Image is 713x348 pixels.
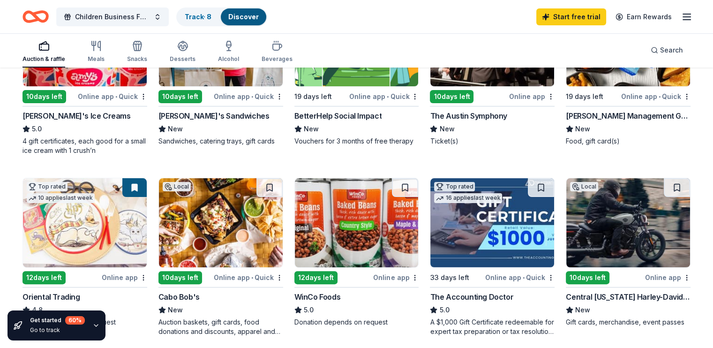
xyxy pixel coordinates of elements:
[262,55,293,63] div: Beverages
[430,272,469,283] div: 33 days left
[159,178,283,267] img: Image for Cabo Bob's
[387,93,389,100] span: •
[27,193,95,203] div: 10 applies last week
[566,110,690,121] div: [PERSON_NAME] Management Group
[56,8,169,26] button: Children Business Fair/ Youth Entrepreneurship Day
[610,8,677,25] a: Earn Rewards
[251,93,253,100] span: •
[439,304,449,316] span: 5.0
[566,136,690,146] div: Food, gift card(s)
[439,123,454,135] span: New
[78,91,147,102] div: Online app Quick
[523,274,525,281] span: •
[295,178,419,267] img: Image for WinCo Foods
[430,178,554,267] img: Image for The Accounting Doctor
[566,291,690,303] div: Central [US_STATE] Harley-Davidson
[570,182,598,191] div: Local
[430,178,555,336] a: Image for The Accounting DoctorTop rated16 applieslast week33 days leftOnline app•QuickThe Accoun...
[566,178,690,267] img: Image for Central Texas Harley-Davidson
[23,90,66,103] div: 10 days left
[430,318,555,336] div: A $1,000 Gift Certificate redeemable for expert tax preparation or tax resolution services—recipi...
[23,178,147,267] img: Image for Oriental Trading
[23,136,147,155] div: 4 gift certificates, each good for a small ice cream with 1 crush’n
[430,136,555,146] div: Ticket(s)
[23,110,131,121] div: [PERSON_NAME]'s Ice Creams
[163,182,191,191] div: Local
[304,123,319,135] span: New
[23,291,80,303] div: Oriental Trading
[430,291,513,303] div: The Accounting Doctor
[294,291,341,303] div: WinCo Foods
[373,272,419,283] div: Online app
[127,55,147,63] div: Snacks
[643,41,690,60] button: Search
[621,91,690,102] div: Online app Quick
[168,304,183,316] span: New
[566,178,690,327] a: Image for Central Texas Harley-DavidsonLocal10days leftOnline appCentral [US_STATE] Harley-Davids...
[349,91,419,102] div: Online app Quick
[575,123,590,135] span: New
[158,136,283,146] div: Sandwiches, catering trays, gift cards
[32,123,42,135] span: 5.0
[575,304,590,316] span: New
[88,37,105,68] button: Meals
[30,316,85,325] div: Get started
[485,272,555,283] div: Online app Quick
[102,272,147,283] div: Online app
[294,271,338,284] div: 12 days left
[430,90,473,103] div: 10 days left
[158,271,202,284] div: 10 days left
[434,193,502,203] div: 16 applies last week
[168,123,183,135] span: New
[214,91,283,102] div: Online app Quick
[170,55,195,63] div: Desserts
[75,11,150,23] span: Children Business Fair/ Youth Entrepreneurship Day
[262,37,293,68] button: Beverages
[30,326,85,334] div: Go to track
[115,93,117,100] span: •
[158,178,283,336] a: Image for Cabo Bob'sLocal10days leftOnline app•QuickCabo Bob'sNewAuction baskets, gift cards, foo...
[158,318,283,336] div: Auction baskets, gift cards, food donations and discounts, apparel and promotional items
[645,272,690,283] div: Online app
[218,37,239,68] button: Alcohol
[294,136,419,146] div: Vouchers for 3 months of free therapy
[294,110,382,121] div: BetterHelp Social Impact
[65,316,85,325] div: 60 %
[218,55,239,63] div: Alcohol
[214,272,283,283] div: Online app Quick
[566,271,609,284] div: 10 days left
[158,291,200,303] div: Cabo Bob's
[23,37,65,68] button: Auction & raffle
[509,91,555,102] div: Online app
[304,304,314,316] span: 5.0
[158,110,270,121] div: [PERSON_NAME]'s Sandwiches
[27,182,68,191] div: Top rated
[294,91,332,102] div: 19 days left
[23,178,147,327] a: Image for Oriental TradingTop rated10 applieslast week12days leftOnline appOriental Trading4.8Don...
[176,8,267,26] button: Track· 8Discover
[88,55,105,63] div: Meals
[251,274,253,281] span: •
[23,55,65,63] div: Auction & raffle
[228,13,259,21] a: Discover
[659,93,660,100] span: •
[127,37,147,68] button: Snacks
[158,90,202,103] div: 10 days left
[23,6,49,28] a: Home
[294,318,419,327] div: Donation depends on request
[430,110,507,121] div: The Austin Symphony
[23,271,66,284] div: 12 days left
[660,45,683,56] span: Search
[566,318,690,327] div: Gift cards, merchandise, event passes
[294,178,419,327] a: Image for WinCo Foods12days leftOnline appWinCo Foods5.0Donation depends on request
[434,182,475,191] div: Top rated
[536,8,606,25] a: Start free trial
[566,91,603,102] div: 19 days left
[185,13,211,21] a: Track· 8
[170,37,195,68] button: Desserts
